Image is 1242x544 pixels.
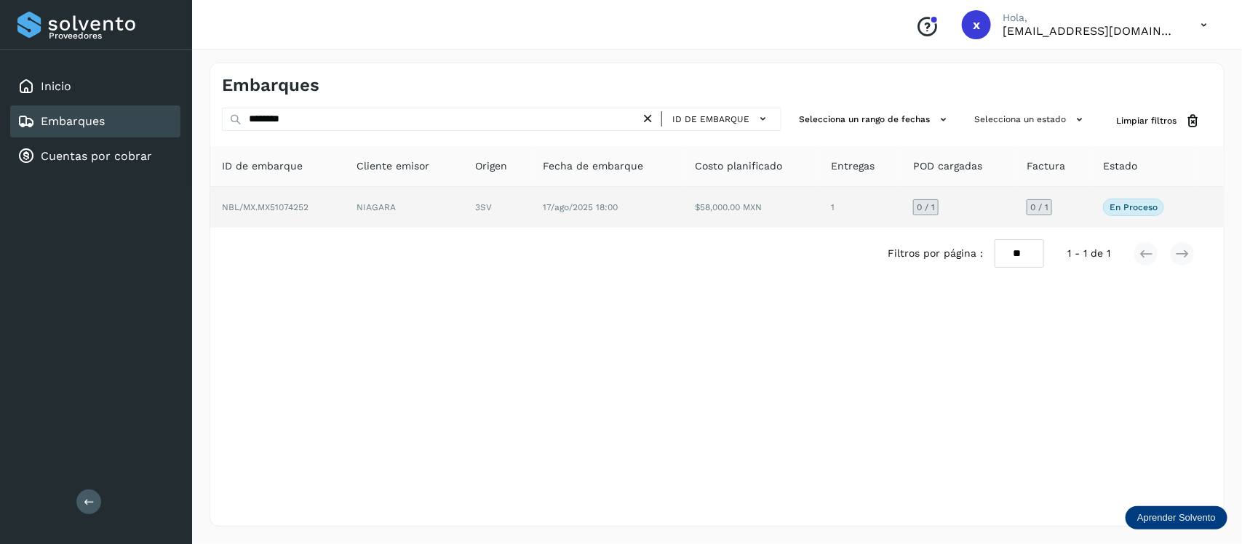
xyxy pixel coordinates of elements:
[475,159,507,174] span: Origen
[463,187,531,228] td: 3SV
[672,113,749,126] span: ID de embarque
[1067,246,1110,261] span: 1 - 1 de 1
[1126,506,1227,529] div: Aprender Solvento
[819,187,901,228] td: 1
[793,108,957,132] button: Selecciona un rango de fechas
[1003,24,1177,38] p: xmgm@transportesser.com.mx
[831,159,875,174] span: Entregas
[10,105,180,137] div: Embarques
[1116,114,1177,127] span: Limpiar filtros
[1137,512,1216,524] p: Aprender Solvento
[41,149,152,163] a: Cuentas por cobrar
[357,159,430,174] span: Cliente emisor
[543,159,643,174] span: Fecha de embarque
[346,187,463,228] td: NIAGARA
[41,79,71,93] a: Inicio
[888,246,983,261] span: Filtros por página :
[1030,203,1048,212] span: 0 / 1
[222,159,303,174] span: ID de embarque
[1027,159,1065,174] span: Factura
[1003,12,1177,24] p: Hola,
[683,187,819,228] td: $58,000.00 MXN
[913,159,982,174] span: POD cargadas
[917,203,935,212] span: 0 / 1
[222,202,308,212] span: NBL/MX.MX51074252
[10,71,180,103] div: Inicio
[1104,108,1212,135] button: Limpiar filtros
[49,31,175,41] p: Proveedores
[1103,159,1137,174] span: Estado
[543,202,618,212] span: 17/ago/2025 18:00
[668,108,775,129] button: ID de embarque
[41,114,105,128] a: Embarques
[695,159,782,174] span: Costo planificado
[968,108,1093,132] button: Selecciona un estado
[1110,202,1158,212] p: En proceso
[222,75,319,96] h4: Embarques
[10,140,180,172] div: Cuentas por cobrar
